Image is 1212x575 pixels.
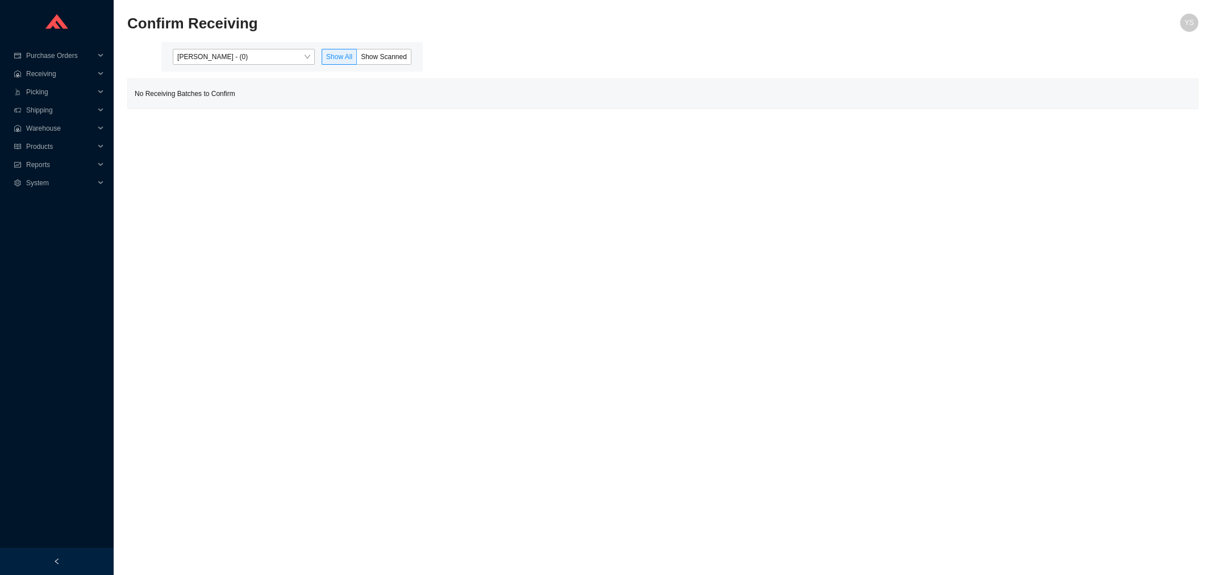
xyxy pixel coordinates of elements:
[128,79,1198,109] div: No Receiving Batches to Confirm
[53,558,60,565] span: left
[26,47,94,65] span: Purchase Orders
[26,83,94,101] span: Picking
[26,156,94,174] span: Reports
[177,49,310,64] span: Yossi Siff - (0)
[26,101,94,119] span: Shipping
[326,53,352,61] span: Show All
[14,161,22,168] span: fund
[1185,14,1194,32] span: YS
[361,53,407,61] span: Show Scanned
[14,52,22,59] span: credit-card
[14,143,22,150] span: read
[26,137,94,156] span: Products
[14,180,22,186] span: setting
[26,65,94,83] span: Receiving
[26,174,94,192] span: System
[26,119,94,137] span: Warehouse
[127,14,931,34] h2: Confirm Receiving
